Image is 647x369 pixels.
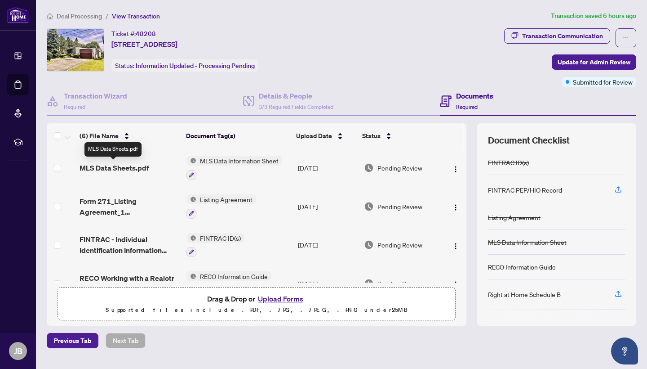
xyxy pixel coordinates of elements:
[136,62,255,70] span: Information Updated - Processing Pending
[186,271,271,296] button: Status IconRECO Information Guide
[186,194,256,219] button: Status IconListing Agreement
[551,11,636,21] article: Transaction saved 6 hours ago
[377,163,422,173] span: Pending Review
[186,233,244,257] button: Status IconFINTRAC ID(s)
[196,194,256,204] span: Listing Agreement
[294,264,360,303] td: [DATE]
[364,240,374,250] img: Document Status
[552,54,636,70] button: Update for Admin Review
[294,226,360,265] td: [DATE]
[456,103,478,110] span: Required
[111,28,156,39] div: Ticket #:
[7,7,29,23] img: logo
[106,333,146,348] button: Next Tab
[623,35,629,41] span: ellipsis
[488,289,561,299] div: Right at Home Schedule B
[558,55,630,69] span: Update for Admin Review
[377,240,422,250] span: Pending Review
[359,123,441,148] th: Status
[14,345,22,357] span: JB
[54,333,91,348] span: Previous Tab
[292,123,358,148] th: Upload Date
[452,243,459,250] img: Logo
[377,202,422,211] span: Pending Review
[80,196,179,217] span: Form 271_Listing Agreement_1 [GEOGRAPHIC_DATA]pdf
[186,233,196,243] img: Status Icon
[47,333,98,348] button: Previous Tab
[456,90,493,101] h4: Documents
[452,166,459,173] img: Logo
[47,29,104,71] img: IMG-C12233605_1.jpg
[488,185,562,195] div: FINTRAC PEP/HIO Record
[80,273,179,294] span: RECO Working with a Realotr INO.pdf
[522,29,603,43] div: Transaction Communication
[84,142,142,157] div: MLS Data Sheets.pdf
[362,131,381,141] span: Status
[452,204,459,211] img: Logo
[196,156,282,166] span: MLS Data Information Sheet
[448,161,463,175] button: Logo
[488,157,529,167] div: FINTRAC ID(s)
[488,237,567,247] div: MLS Data Information Sheet
[377,279,422,288] span: Pending Review
[112,12,160,20] span: View Transaction
[259,103,333,110] span: 3/3 Required Fields Completed
[364,163,374,173] img: Document Status
[64,103,85,110] span: Required
[488,262,556,272] div: RECO Information Guide
[573,77,633,87] span: Submitted for Review
[488,134,570,147] span: Document Checklist
[294,187,360,226] td: [DATE]
[136,30,156,38] span: 48208
[64,90,127,101] h4: Transaction Wizard
[364,202,374,211] img: Document Status
[186,156,196,166] img: Status Icon
[196,271,271,281] span: RECO Information Guide
[80,162,149,173] span: MLS Data Sheets.pdf
[448,199,463,214] button: Logo
[186,156,282,180] button: Status IconMLS Data Information Sheet
[448,276,463,291] button: Logo
[255,293,306,305] button: Upload Forms
[364,279,374,288] img: Document Status
[294,148,360,187] td: [DATE]
[452,281,459,288] img: Logo
[106,11,108,21] li: /
[111,59,258,72] div: Status:
[57,12,102,20] span: Deal Processing
[259,90,333,101] h4: Details & People
[207,293,306,305] span: Drag & Drop or
[182,123,293,148] th: Document Tag(s)
[111,39,177,49] span: [STREET_ADDRESS]
[488,212,541,222] div: Listing Agreement
[47,13,53,19] span: home
[63,305,450,315] p: Supported files include .PDF, .JPG, .JPEG, .PNG under 25 MB
[58,288,455,321] span: Drag & Drop orUpload FormsSupported files include .PDF, .JPG, .JPEG, .PNG under25MB
[186,271,196,281] img: Status Icon
[611,337,638,364] button: Open asap
[76,123,182,148] th: (6) File Name
[80,131,119,141] span: (6) File Name
[504,28,610,44] button: Transaction Communication
[448,238,463,252] button: Logo
[196,233,244,243] span: FINTRAC ID(s)
[186,194,196,204] img: Status Icon
[80,234,179,256] span: FINTRAC - Individual Identification Information Record-10.pdf
[296,131,332,141] span: Upload Date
